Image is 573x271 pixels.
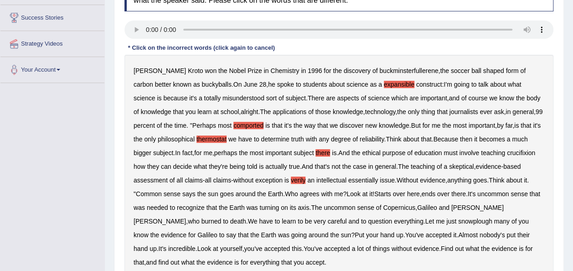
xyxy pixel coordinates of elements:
b: reliability [360,135,384,143]
b: of [376,204,382,211]
b: it's [284,122,292,129]
b: as [193,81,200,88]
b: Common [136,190,162,198]
b: because [163,94,187,102]
b: to [170,204,175,211]
b: must [444,149,457,156]
b: about [506,177,522,184]
b: the [397,108,406,115]
b: around [236,190,256,198]
b: all [205,177,211,184]
b: subject [153,149,173,156]
b: me [436,218,444,225]
b: claims [213,177,231,184]
b: that [421,135,431,143]
b: to [361,218,367,225]
b: of [461,94,467,102]
b: ethical [362,149,380,156]
b: science [368,94,389,102]
b: knowledge [379,122,409,129]
b: course [468,94,487,102]
b: On [233,81,242,88]
b: told [247,163,258,170]
b: was [247,204,258,211]
b: is [157,94,161,102]
b: evidence [475,163,501,170]
b: what [194,163,207,170]
b: goes [220,190,233,198]
b: of [352,135,358,143]
b: issue [380,177,395,184]
b: is [265,122,270,129]
b: axis [298,204,309,211]
b: education [414,149,442,156]
b: There [308,94,325,102]
b: just [446,218,456,225]
b: learn [282,218,296,225]
b: as [370,81,377,88]
b: of [407,149,413,156]
b: the [333,67,341,74]
b: students [303,81,327,88]
b: for [188,231,196,239]
div: * Click on the incorrect words (click again to cancel) [124,43,279,52]
b: says [182,190,196,198]
b: burned [201,218,222,225]
b: subject [294,149,314,156]
a: Strategy Videos [0,31,104,54]
b: anything [447,177,471,184]
b: Copernicus [383,204,415,211]
b: truth [291,135,304,143]
b: they [147,163,159,170]
b: we [228,135,237,143]
b: to [298,218,303,225]
b: better [155,81,171,88]
b: careful [328,218,347,225]
b: that [521,122,531,129]
b: ask [494,108,504,115]
b: have [259,218,273,225]
b: with [321,190,332,198]
b: of [520,67,526,74]
b: to [254,135,259,143]
b: any [319,135,329,143]
b: Earth [261,231,276,239]
b: the [342,163,351,170]
b: how [134,163,145,170]
b: the [442,122,451,129]
b: can [161,163,171,170]
b: an [307,177,315,184]
b: we [330,122,338,129]
b: on [281,204,288,211]
b: ever [480,108,492,115]
b: to [219,231,225,239]
b: is [332,149,336,156]
b: the [219,204,227,211]
b: The [311,204,322,211]
b: expansible [384,81,414,88]
b: Galileo [197,231,217,239]
b: very [314,218,325,225]
b: he [268,81,275,88]
b: construct [416,81,442,88]
b: a [378,81,382,88]
b: based [503,163,521,170]
b: of [279,94,284,102]
b: me [432,122,440,129]
b: only [144,135,156,143]
b: going [454,81,469,88]
b: won [205,67,217,74]
b: In [175,149,181,156]
b: skeptical [449,163,474,170]
b: are [409,94,418,102]
b: Nobel [229,67,246,74]
b: in [368,163,373,170]
b: over [437,190,449,198]
b: Who [285,190,298,198]
b: The [260,108,271,115]
b: sun [208,190,218,198]
b: uncommon [477,190,509,198]
b: most [218,122,232,129]
b: the [516,94,525,102]
b: there [451,190,466,198]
